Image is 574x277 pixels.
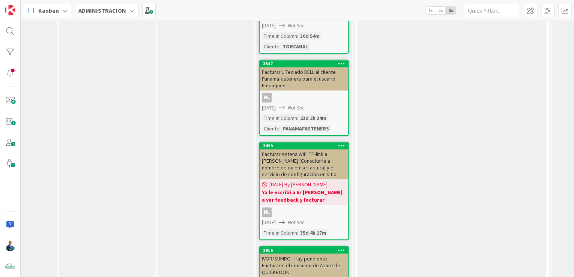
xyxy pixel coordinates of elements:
span: 3x [446,7,456,14]
div: 35d 4h 17m [298,229,328,237]
i: Not Set [288,219,304,226]
span: 1x [425,7,436,14]
span: [DATE] [262,219,276,226]
div: 3499 [260,142,348,149]
img: GA [5,241,15,251]
a: 3499Facturar Antena WIFI TP-link a [PERSON_NAME] (Consultarle a nombre de quien se factura) y el ... [259,142,349,240]
div: Time in Column [262,229,297,237]
span: : [279,124,281,133]
img: avatar [5,262,15,272]
span: [DATE] By [PERSON_NAME]... [269,181,331,189]
span: [DATE] [262,104,276,112]
div: 2916 [260,247,348,253]
div: NL [260,93,348,102]
img: Visit kanbanzone.com [5,5,15,15]
div: PANAMAFASTENERS [281,124,331,133]
b: Ya le escribi a Sr [PERSON_NAME] a ver feedback y facturar [262,189,346,204]
div: 3547 [260,60,348,67]
div: Cliente [262,124,279,133]
div: 2916IVOR/SUMRO - Hay pendiente Facturarle el consumo de Azure de QUICKBOOK [260,247,348,277]
span: : [297,229,298,237]
div: 3499Facturar Antena WIFI TP-link a [PERSON_NAME] (Consultarle a nombre de quien se factura) y el ... [260,142,348,179]
div: TORCANAL [281,42,310,51]
span: 2x [436,7,446,14]
div: 23d 2h 34m [298,114,328,122]
span: : [297,32,298,40]
span: : [297,114,298,122]
a: 3547Facturar 1 Teclado DELL al cliente Panamafasteners para el usuario Empaques.NL[DATE]Not SetTi... [259,60,349,136]
div: 30d 54m [298,32,322,40]
i: Not Set [288,104,304,111]
div: Facturar 1 Teclado DELL al cliente Panamafasteners para el usuario Empaques. [260,67,348,90]
b: ADMINISTRACION [78,7,126,14]
div: Facturar Antena WIFI TP-link a [PERSON_NAME] (Consultarle a nombre de quien se factura) y el serv... [260,149,348,179]
input: Quick Filter... [464,4,520,17]
div: 3499 [263,143,348,148]
div: NL [262,207,272,217]
div: 3547Facturar 1 Teclado DELL al cliente Panamafasteners para el usuario Empaques. [260,60,348,90]
div: 2916 [263,247,348,253]
div: Cliente [262,42,279,51]
i: Not Set [288,22,304,29]
div: NL [262,93,272,102]
span: [DATE] [262,22,276,30]
div: 3547 [263,61,348,66]
div: Time in Column [262,114,297,122]
div: Time in Column [262,32,297,40]
div: IVOR/SUMRO - Hay pendiente Facturarle el consumo de Azure de QUICKBOOK [260,253,348,277]
span: Kanban [38,6,59,15]
span: : [279,42,281,51]
div: NL [260,207,348,217]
